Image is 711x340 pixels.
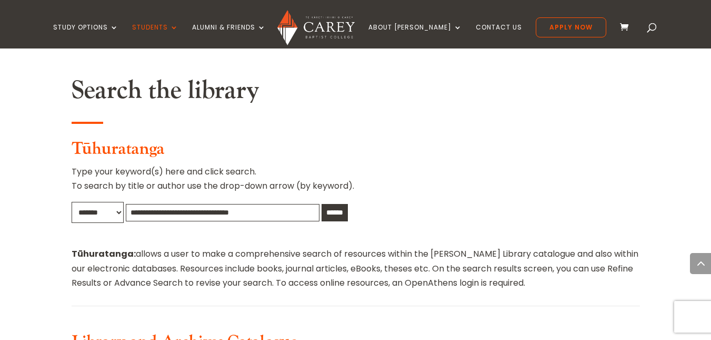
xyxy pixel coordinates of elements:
[53,24,118,48] a: Study Options
[476,24,522,48] a: Contact Us
[72,164,640,201] p: Type your keyword(s) here and click search. To search by title or author use the drop-down arrow ...
[192,24,266,48] a: Alumni & Friends
[536,17,606,37] a: Apply Now
[72,139,640,164] h3: Tūhuratanga
[132,24,178,48] a: Students
[72,248,136,260] strong: Tūhuratanga:
[368,24,462,48] a: About [PERSON_NAME]
[277,10,355,45] img: Carey Baptist College
[72,75,640,111] h2: Search the library
[72,247,640,290] p: allows a user to make a comprehensive search of resources within the [PERSON_NAME] Library catalo...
